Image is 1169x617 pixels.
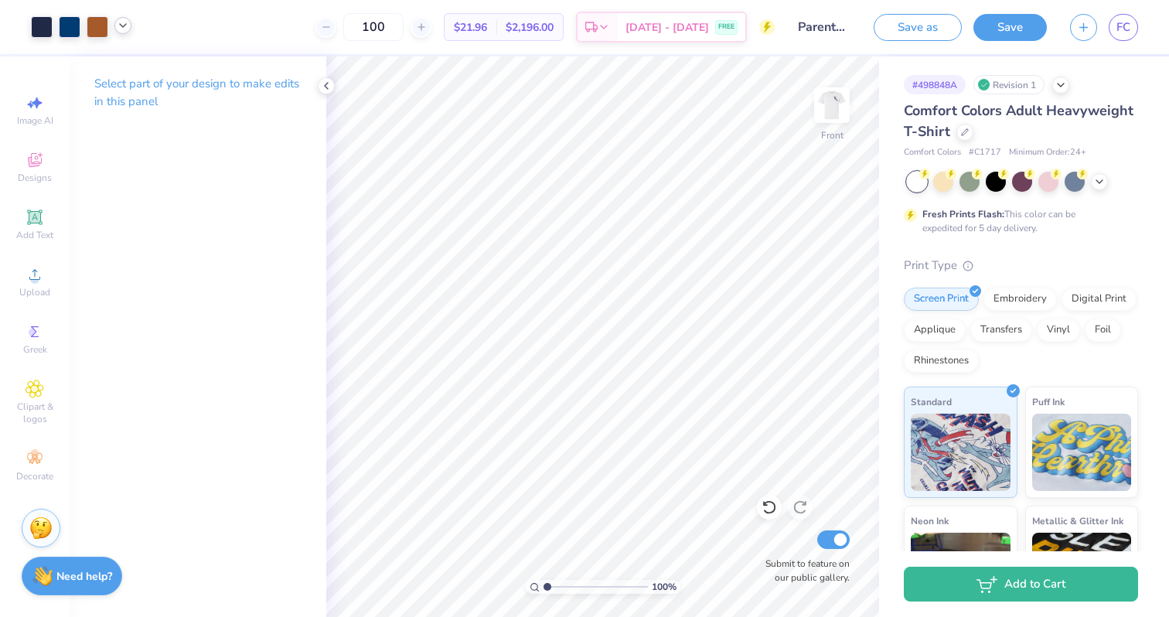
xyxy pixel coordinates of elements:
[1032,513,1123,529] span: Metallic & Glitter Ink
[904,349,979,373] div: Rhinestones
[983,288,1057,311] div: Embroidery
[1116,19,1130,36] span: FC
[911,414,1011,491] img: Standard
[969,146,1001,159] span: # C1717
[343,13,404,41] input: – –
[16,229,53,241] span: Add Text
[757,557,850,585] label: Submit to feature on our public gallery.
[821,128,844,142] div: Front
[904,75,966,94] div: # 498848A
[19,286,50,298] span: Upload
[911,394,952,410] span: Standard
[1032,533,1132,610] img: Metallic & Glitter Ink
[56,569,112,584] strong: Need help?
[17,114,53,127] span: Image AI
[1037,319,1080,342] div: Vinyl
[1109,14,1138,41] a: FC
[874,14,962,41] button: Save as
[904,567,1138,602] button: Add to Cart
[8,401,62,425] span: Clipart & logos
[625,19,709,36] span: [DATE] - [DATE]
[1032,414,1132,491] img: Puff Ink
[454,19,487,36] span: $21.96
[18,172,52,184] span: Designs
[1032,394,1065,410] span: Puff Ink
[973,75,1045,94] div: Revision 1
[904,319,966,342] div: Applique
[970,319,1032,342] div: Transfers
[904,257,1138,274] div: Print Type
[816,90,847,121] img: Front
[506,19,554,36] span: $2,196.00
[911,533,1011,610] img: Neon Ink
[904,288,979,311] div: Screen Print
[94,75,302,111] p: Select part of your design to make edits in this panel
[973,14,1047,41] button: Save
[904,101,1133,141] span: Comfort Colors Adult Heavyweight T-Shirt
[1085,319,1121,342] div: Foil
[652,580,677,594] span: 100 %
[718,22,734,32] span: FREE
[911,513,949,529] span: Neon Ink
[1009,146,1086,159] span: Minimum Order: 24 +
[904,146,961,159] span: Comfort Colors
[16,470,53,482] span: Decorate
[23,343,47,356] span: Greek
[1062,288,1137,311] div: Digital Print
[922,208,1004,220] strong: Fresh Prints Flash:
[922,207,1113,235] div: This color can be expedited for 5 day delivery.
[786,12,862,43] input: Untitled Design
